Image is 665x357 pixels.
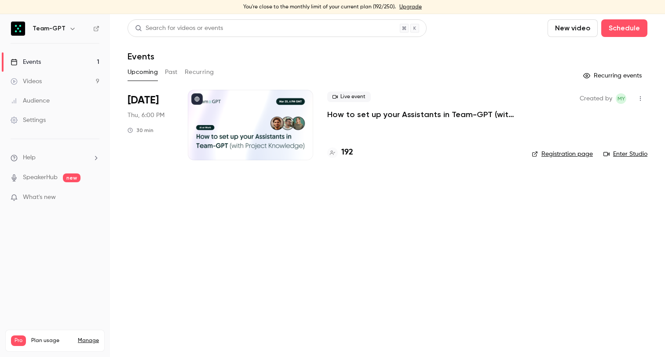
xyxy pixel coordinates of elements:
[135,24,223,33] div: Search for videos or events
[128,51,154,62] h1: Events
[616,93,626,104] span: Martin Yochev
[11,153,99,162] li: help-dropdown-opener
[399,4,422,11] a: Upgrade
[23,173,58,182] a: SpeakerHub
[603,150,647,158] a: Enter Studio
[128,93,159,107] span: [DATE]
[327,147,353,158] a: 192
[617,93,625,104] span: MY
[11,116,46,125] div: Settings
[23,193,56,202] span: What's new
[532,150,593,158] a: Registration page
[33,24,66,33] h6: Team-GPT
[11,335,26,346] span: Pro
[327,109,518,120] a: How to set up your Assistants in Team-GPT (with Project Knowledge)
[579,69,647,83] button: Recurring events
[31,337,73,344] span: Plan usage
[341,147,353,158] h4: 192
[548,19,598,37] button: New video
[11,77,42,86] div: Videos
[128,111,164,120] span: Thu, 6:00 PM
[128,90,174,160] div: Sep 11 Thu, 6:00 PM (Europe/London)
[165,65,178,79] button: Past
[11,22,25,36] img: Team-GPT
[580,93,612,104] span: Created by
[327,92,371,102] span: Live event
[78,337,99,344] a: Manage
[128,65,158,79] button: Upcoming
[23,153,36,162] span: Help
[63,173,80,182] span: new
[11,58,41,66] div: Events
[128,127,153,134] div: 30 min
[601,19,647,37] button: Schedule
[185,65,214,79] button: Recurring
[11,96,50,105] div: Audience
